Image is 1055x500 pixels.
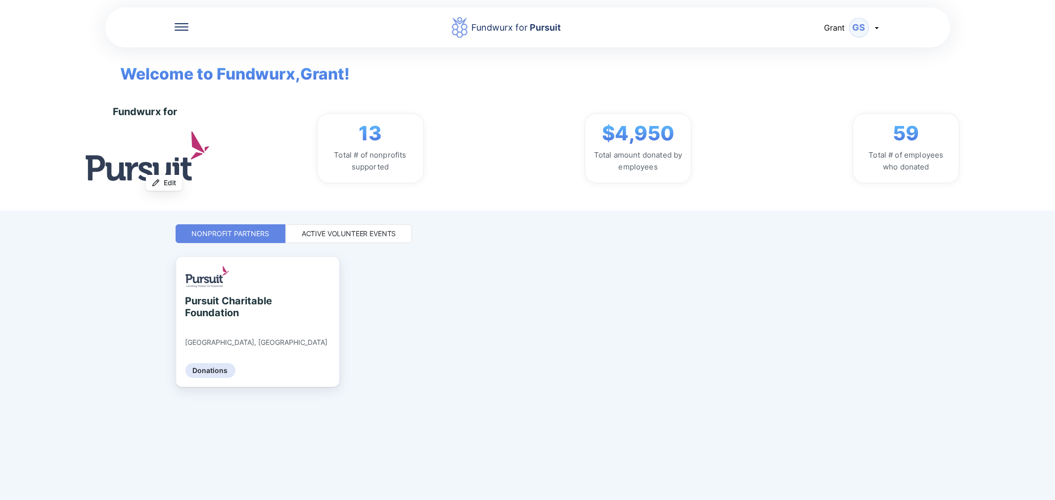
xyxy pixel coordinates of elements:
span: Grant [825,23,845,33]
div: Total # of nonprofits supported [325,149,415,173]
span: 59 [893,122,919,145]
div: Fundwurx for [472,21,561,35]
div: Active Volunteer Events [302,229,396,239]
div: Fundwurx for [113,106,178,118]
div: Total # of employees who donated [861,149,951,173]
span: Edit [164,178,176,188]
div: Nonprofit Partners [192,229,269,239]
button: Edit [146,175,182,191]
img: logo.jpg [86,131,209,180]
div: Donations [185,363,235,378]
div: [GEOGRAPHIC_DATA], [GEOGRAPHIC_DATA] [185,338,328,347]
div: Pursuit Charitable Foundation [185,295,276,319]
span: Welcome to Fundwurx, Grant ! [105,47,350,86]
span: Pursuit [528,22,561,33]
div: Total amount donated by employees [593,149,683,173]
span: 13 [359,122,382,145]
div: GS [849,18,869,38]
span: $4,950 [602,122,674,145]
